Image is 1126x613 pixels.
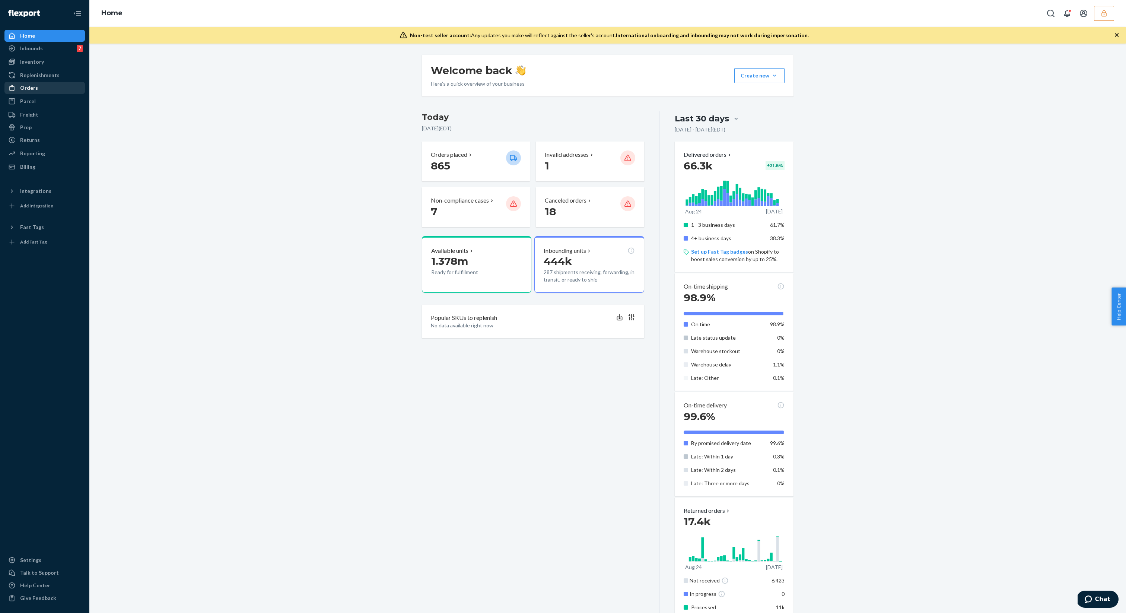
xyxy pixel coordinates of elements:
[691,374,764,382] p: Late: Other
[20,556,41,564] div: Settings
[4,134,85,146] a: Returns
[422,125,644,132] p: [DATE] ( EDT )
[536,142,644,181] button: Invalid addresses 1
[773,467,785,473] span: 0.1%
[422,142,530,181] button: Orders placed 865
[4,109,85,121] a: Freight
[770,321,785,327] span: 98.9%
[431,314,497,322] p: Popular SKUs to replenish
[536,187,644,227] button: Canceled orders 18
[20,163,35,171] div: Billing
[431,64,526,77] h1: Welcome back
[1078,591,1119,609] iframe: Opens a widget where you can chat to one of our agents
[4,95,85,107] a: Parcel
[544,255,572,267] span: 444k
[684,159,713,172] span: 66.3k
[777,348,785,354] span: 0%
[684,282,728,291] p: On-time shipping
[431,80,526,88] p: Here’s a quick overview of your business
[20,203,53,209] div: Add Integration
[20,45,43,52] div: Inbounds
[20,582,50,589] div: Help Center
[20,223,44,231] div: Fast Tags
[4,221,85,233] button: Fast Tags
[777,334,785,341] span: 0%
[20,136,40,144] div: Returns
[691,480,764,487] p: Late: Three or more days
[690,577,766,584] div: Not received
[20,124,32,131] div: Prep
[685,208,702,215] p: Aug 24
[20,84,38,92] div: Orders
[422,187,530,227] button: Non-compliance cases 7
[4,185,85,197] button: Integrations
[684,291,716,304] span: 98.9%
[431,150,467,159] p: Orders placed
[95,3,128,24] ol: breadcrumbs
[545,150,589,159] p: Invalid addresses
[20,569,59,577] div: Talk to Support
[4,30,85,42] a: Home
[684,401,727,410] p: On-time delivery
[1043,6,1058,21] button: Open Search Box
[616,32,809,38] span: International onboarding and inbounding may not work during impersonation.
[4,200,85,212] a: Add Integration
[782,591,785,597] span: 0
[691,248,748,255] a: Set up Fast Tag badges
[4,579,85,591] a: Help Center
[4,121,85,133] a: Prep
[770,235,785,241] span: 38.3%
[691,334,764,342] p: Late status update
[20,32,35,39] div: Home
[4,69,85,81] a: Replenishments
[1111,288,1126,325] button: Help Center
[4,42,85,54] a: Inbounds7
[1076,6,1091,21] button: Open account menu
[20,72,60,79] div: Replenishments
[410,32,471,38] span: Non-test seller account:
[545,205,556,218] span: 18
[766,161,785,170] div: + 21.6 %
[20,187,51,195] div: Integrations
[20,594,56,602] div: Give Feedback
[431,159,450,172] span: 865
[422,236,531,293] button: Available units1.378mReady for fulfillment
[20,150,45,157] div: Reporting
[691,347,764,355] p: Warehouse stockout
[1060,6,1075,21] button: Open notifications
[734,68,785,83] button: Create new
[691,466,764,474] p: Late: Within 2 days
[544,269,634,283] p: 287 shipments receiving, forwarding, in transit, or ready to ship
[431,247,468,255] p: Available units
[777,480,785,486] span: 0%
[77,45,83,52] div: 7
[4,236,85,248] a: Add Fast Tag
[4,567,85,579] button: Talk to Support
[691,221,764,229] p: 1 - 3 business days
[410,32,809,39] div: Any updates you make will reflect against the seller's account.
[4,554,85,566] a: Settings
[431,196,489,205] p: Non-compliance cases
[770,222,785,228] span: 61.7%
[431,205,437,218] span: 7
[691,453,764,460] p: Late: Within 1 day
[544,247,586,255] p: Inbounding units
[691,604,764,611] p: Processed
[515,65,526,76] img: hand-wave emoji
[684,506,731,515] button: Returned orders
[4,147,85,159] a: Reporting
[684,150,732,159] button: Delivered orders
[20,111,38,118] div: Freight
[773,361,785,368] span: 1.1%
[691,439,764,447] p: By promised delivery date
[4,161,85,173] a: Billing
[545,159,549,172] span: 1
[534,236,644,293] button: Inbounding units444k287 shipments receiving, forwarding, in transit, or ready to ship
[431,269,500,276] p: Ready for fulfillment
[675,126,725,133] p: [DATE] - [DATE] ( EDT )
[691,361,764,368] p: Warehouse delay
